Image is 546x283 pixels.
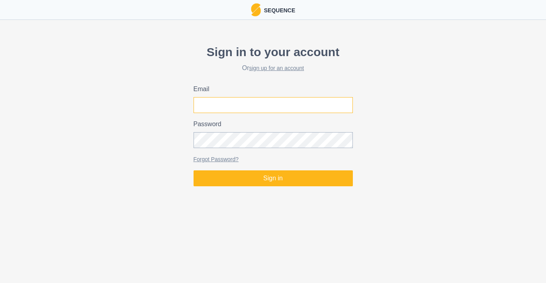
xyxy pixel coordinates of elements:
[251,3,261,16] img: Logo
[194,43,353,61] p: Sign in to your account
[194,64,353,72] h2: Or
[194,170,353,186] button: Sign in
[251,3,296,16] a: LogoSequence
[249,65,304,71] a: sign up for an account
[194,156,239,162] a: Forgot Password?
[194,84,348,94] label: Email
[194,119,348,129] label: Password
[261,5,296,15] p: Sequence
